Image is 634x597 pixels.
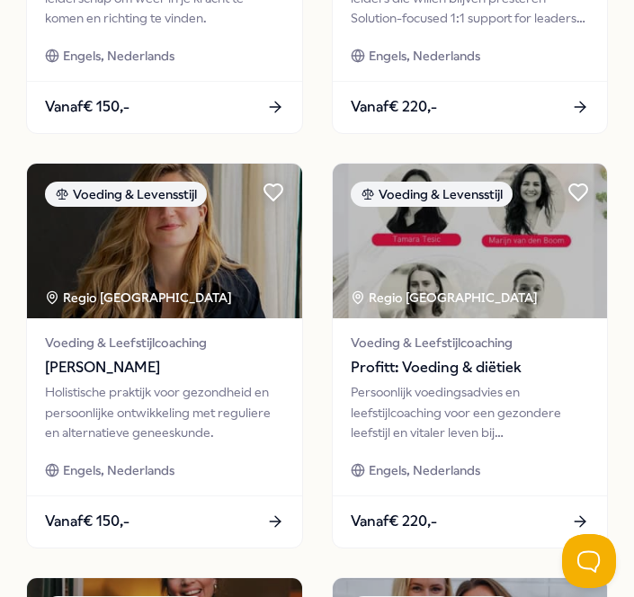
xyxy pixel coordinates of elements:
div: Voeding & Levensstijl [351,182,513,207]
span: Vanaf € 150,- [45,510,129,533]
div: Persoonlijk voedingsadvies en leefstijlcoaching voor een gezondere leefstijl en vitaler leven bij... [351,382,589,442]
span: Profitt: Voeding & diëtiek [351,356,589,379]
div: Holistische praktijk voor gezondheid en persoonlijke ontwikkeling met reguliere en alternatieve g... [45,382,283,442]
span: [PERSON_NAME] [45,356,283,379]
img: package image [333,164,607,319]
iframe: Help Scout Beacon - Open [562,534,616,588]
span: Voeding & Leefstijlcoaching [351,333,589,352]
span: Engels, Nederlands [63,460,174,480]
img: package image [27,164,301,319]
span: Vanaf € 220,- [351,95,437,119]
span: Engels, Nederlands [369,460,480,480]
span: Vanaf € 220,- [351,510,437,533]
a: package imageVoeding & LevensstijlRegio [GEOGRAPHIC_DATA] Voeding & Leefstijlcoaching[PERSON_NAME... [26,163,302,548]
span: Vanaf € 150,- [45,95,129,119]
div: Voeding & Levensstijl [45,182,207,207]
span: Engels, Nederlands [63,46,174,66]
div: Regio [GEOGRAPHIC_DATA] [351,288,540,307]
span: Engels, Nederlands [369,46,480,66]
div: Regio [GEOGRAPHIC_DATA] [45,288,235,307]
span: Voeding & Leefstijlcoaching [45,333,283,352]
a: package imageVoeding & LevensstijlRegio [GEOGRAPHIC_DATA] Voeding & LeefstijlcoachingProfitt: Voe... [332,163,608,548]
